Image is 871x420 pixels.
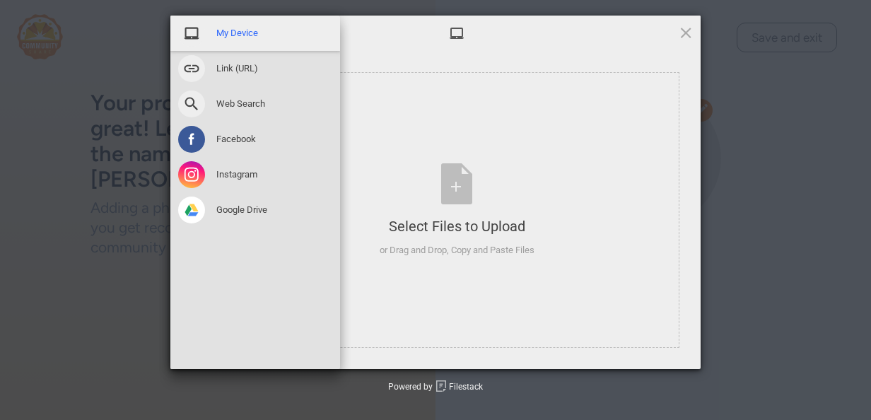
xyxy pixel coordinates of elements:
[170,86,340,122] div: Web Search
[678,25,694,40] span: Click here or hit ESC to close picker
[170,16,340,51] div: My Device
[216,27,258,40] span: My Device
[170,157,340,192] div: Instagram
[380,216,534,236] div: Select Files to Upload
[449,25,464,41] span: My Device
[216,62,258,75] span: Link (URL)
[170,192,340,228] div: Google Drive
[388,380,483,393] div: Powered by Filestack
[170,122,340,157] div: Facebook
[380,243,534,257] div: or Drag and Drop, Copy and Paste Files
[170,51,340,86] div: Link (URL)
[216,133,256,146] span: Facebook
[216,98,265,110] span: Web Search
[216,168,257,181] span: Instagram
[216,204,267,216] span: Google Drive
